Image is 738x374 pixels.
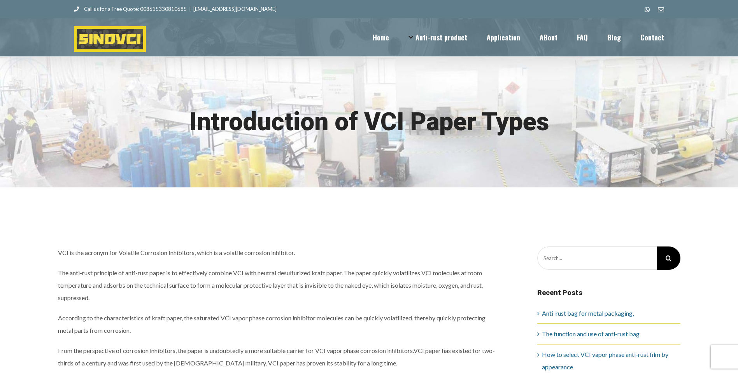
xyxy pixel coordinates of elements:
span: Contact [640,34,664,41]
h4: Recent Posts [537,287,680,298]
a: Anti-rust bag for metal packaging, [542,309,634,317]
input:  [657,246,680,270]
a: Email [658,7,664,13]
p: From the perspective of corrosion inhibitors, the paper is undoubtedly a more suitable carrier fo... [58,344,500,369]
nav: Main Menu [373,18,664,56]
img: SINOVCI Logo [74,26,146,52]
p: The anti-rust principle of anti-rust paper is to effectively combine VCI with neutral desulfurize... [58,267,500,304]
a: Application [487,18,520,56]
a: whatsapp [645,7,650,13]
a: Call us for a Free Quote: 008615330810685 [74,6,187,12]
a: ABout [540,18,557,56]
a: Anti-rust product [408,18,467,56]
a: Home [373,18,389,56]
p: According to the characteristics of kraft paper, the saturated VCI vapor phase corrosion inhibito... [58,312,500,337]
span: FAQ [577,34,588,41]
a: Blog [607,18,621,56]
a: [EMAIL_ADDRESS][DOMAIN_NAME] [193,6,277,12]
span: Home [373,34,389,41]
span: ABout [540,34,557,41]
a: How to select VCI vapor phase anti-rust film by appearance [542,351,668,371]
span: Application [487,34,520,41]
span: Anti-rust product [415,34,467,41]
a: The function and use of anti-rust bag [542,330,640,337]
p: VCI is the acronym for Volatile Corrosion Inhibitors, which is a volatile corrosion inhibitor. [58,246,500,259]
span: Blog [607,34,621,41]
a: FAQ [577,18,588,56]
h1: Introduction of VCI Paper Types [58,112,680,131]
a: Contact [640,18,664,56]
